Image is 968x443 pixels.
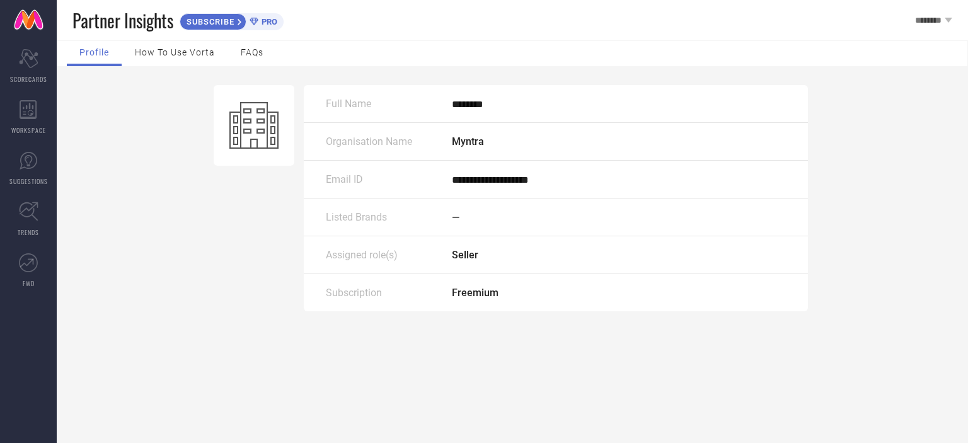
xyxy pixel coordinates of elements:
span: WORKSPACE [11,125,46,135]
span: Seller [452,249,478,261]
span: SCORECARDS [10,74,47,84]
span: Myntra [452,135,484,147]
span: SUGGESTIONS [9,176,48,186]
span: Assigned role(s) [326,249,398,261]
span: Full Name [326,98,371,110]
span: FAQs [241,47,263,57]
span: FWD [23,279,35,288]
a: SUBSCRIBEPRO [180,10,284,30]
span: Subscription [326,287,382,299]
span: Listed Brands [326,211,387,223]
span: Partner Insights [72,8,173,33]
span: TRENDS [18,227,39,237]
span: Email ID [326,173,363,185]
span: Profile [79,47,109,57]
span: PRO [258,17,277,26]
span: — [452,211,459,223]
span: Organisation Name [326,135,412,147]
span: SUBSCRIBE [180,17,238,26]
span: How to use Vorta [135,47,215,57]
span: Freemium [452,287,498,299]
